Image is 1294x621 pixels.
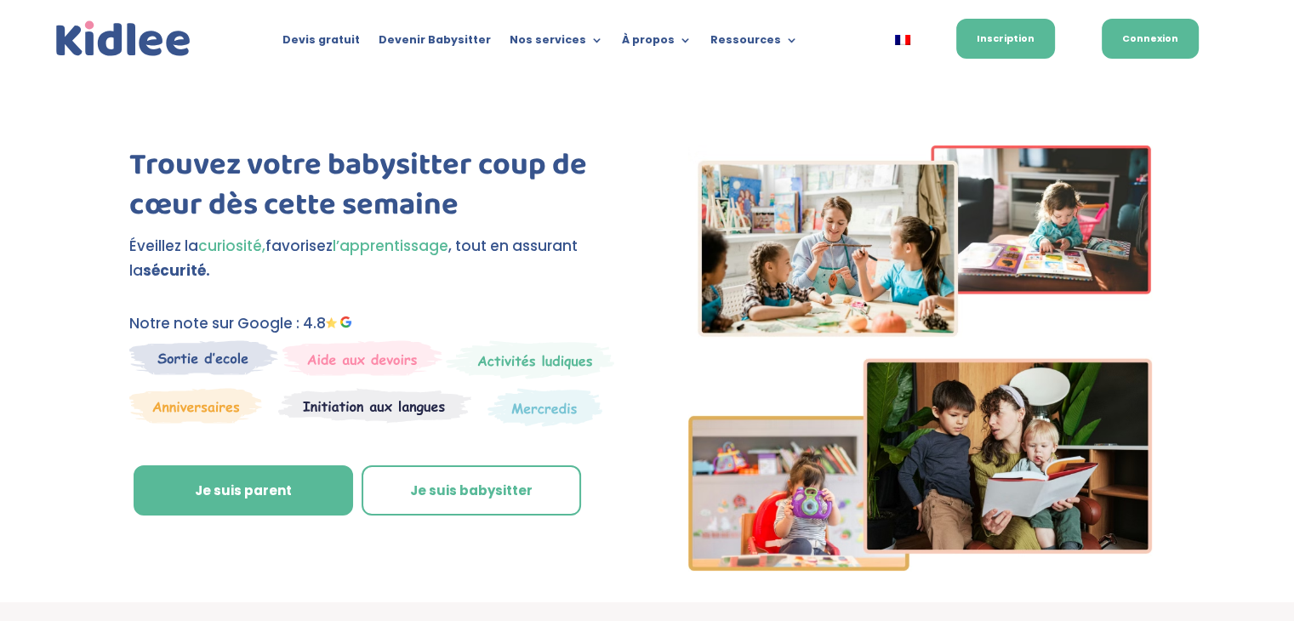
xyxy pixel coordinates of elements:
[379,34,491,53] a: Devenir Babysitter
[129,340,278,375] img: Sortie decole
[710,34,798,53] a: Ressources
[282,34,360,53] a: Devis gratuit
[52,17,195,61] a: Kidlee Logo
[143,260,210,281] strong: sécurité.
[333,236,448,256] span: l’apprentissage
[129,145,618,234] h1: Trouvez votre babysitter coup de cœur dès cette semaine
[362,465,581,516] a: Je suis babysitter
[134,465,353,516] a: Je suis parent
[446,340,614,379] img: Mercredi
[129,388,262,424] img: Anniversaire
[622,34,692,53] a: À propos
[688,555,1153,576] picture: Imgs-2
[487,388,602,427] img: Thematique
[52,17,195,61] img: logo_kidlee_bleu
[278,388,471,424] img: Atelier thematique
[129,234,618,283] p: Éveillez la favorisez , tout en assurant la
[198,236,265,256] span: curiosité,
[1102,19,1199,59] a: Connexion
[510,34,603,53] a: Nos services
[282,340,442,376] img: weekends
[956,19,1055,59] a: Inscription
[895,35,910,45] img: Français
[129,311,618,336] p: Notre note sur Google : 4.8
